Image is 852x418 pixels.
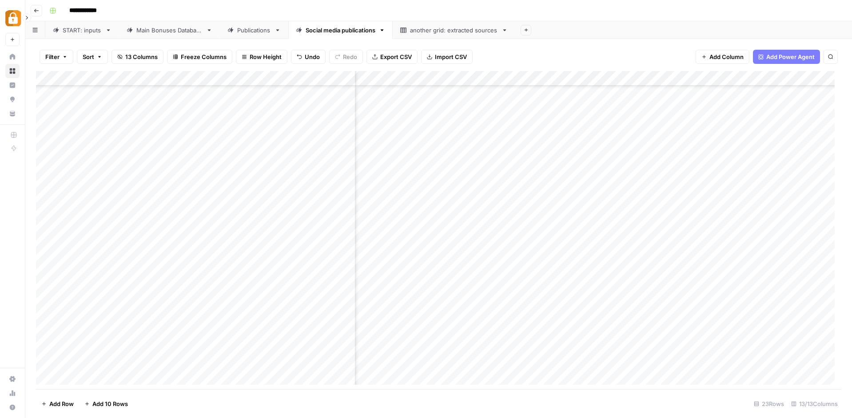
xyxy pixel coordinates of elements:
[83,52,94,61] span: Sort
[305,52,320,61] span: Undo
[5,400,20,414] button: Help + Support
[45,21,119,39] a: START: inputs
[5,50,20,64] a: Home
[709,52,744,61] span: Add Column
[766,52,815,61] span: Add Power Agent
[49,399,74,408] span: Add Row
[125,52,158,61] span: 13 Columns
[136,26,203,35] div: Main Bonuses Database
[36,397,79,411] button: Add Row
[435,52,467,61] span: Import CSV
[343,52,357,61] span: Redo
[5,10,21,26] img: Adzz Logo
[92,399,128,408] span: Add 10 Rows
[393,21,515,39] a: another grid: extracted sources
[5,386,20,400] a: Usage
[5,372,20,386] a: Settings
[306,26,375,35] div: Social media publications
[63,26,102,35] div: START: inputs
[77,50,108,64] button: Sort
[5,64,20,78] a: Browse
[696,50,749,64] button: Add Column
[250,52,282,61] span: Row Height
[237,26,271,35] div: Publications
[421,50,473,64] button: Import CSV
[40,50,73,64] button: Filter
[5,92,20,106] a: Opportunities
[181,52,227,61] span: Freeze Columns
[288,21,393,39] a: Social media publications
[45,52,60,61] span: Filter
[220,21,288,39] a: Publications
[111,50,163,64] button: 13 Columns
[366,50,418,64] button: Export CSV
[167,50,232,64] button: Freeze Columns
[236,50,287,64] button: Row Height
[5,78,20,92] a: Insights
[410,26,498,35] div: another grid: extracted sources
[329,50,363,64] button: Redo
[788,397,841,411] div: 13/13 Columns
[5,7,20,29] button: Workspace: Adzz
[79,397,133,411] button: Add 10 Rows
[5,106,20,121] a: Your Data
[753,50,820,64] button: Add Power Agent
[750,397,788,411] div: 23 Rows
[119,21,220,39] a: Main Bonuses Database
[380,52,412,61] span: Export CSV
[291,50,326,64] button: Undo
